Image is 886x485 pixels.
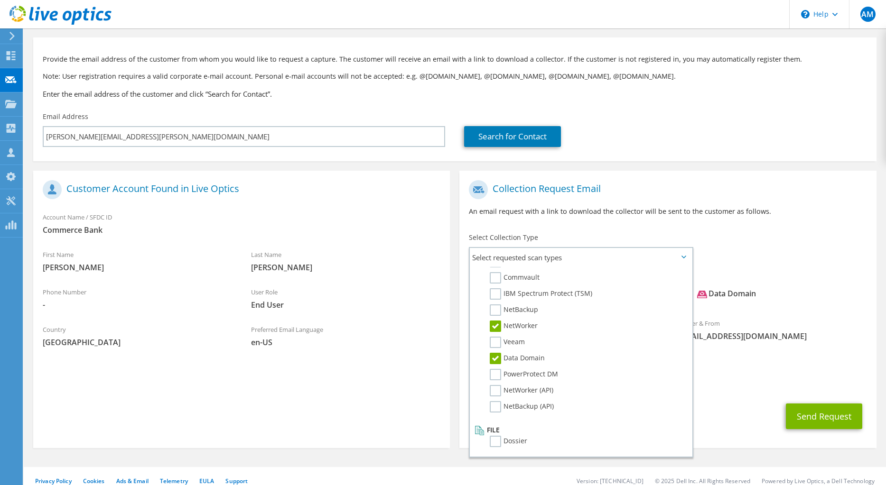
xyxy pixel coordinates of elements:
[801,10,810,18] svg: \n
[251,337,440,348] span: en-US
[470,248,692,267] span: Select requested scan types
[242,245,450,277] div: Last Name
[33,320,242,352] div: Country
[697,288,756,299] div: Data Domain
[43,112,88,121] label: Email Address
[469,233,538,242] label: Select Collection Type
[116,477,149,485] a: Ads & Email
[469,180,862,199] h1: Collection Request Email
[43,300,232,310] span: -
[242,320,450,352] div: Preferred Email Language
[83,477,105,485] a: Cookies
[464,126,561,147] a: Search for Contact
[43,89,867,99] h3: Enter the email address of the customer and click “Search for Contact”.
[160,477,188,485] a: Telemetry
[459,313,668,357] div: To
[678,331,867,341] span: [EMAIL_ADDRESS][DOMAIN_NAME]
[786,403,862,429] button: Send Request
[490,337,525,348] label: Veeam
[762,477,875,485] li: Powered by Live Optics, a Dell Technology
[490,369,558,380] label: PowerProtect DM
[490,436,527,447] label: Dossier
[251,262,440,273] span: [PERSON_NAME]
[490,401,554,412] label: NetBackup (API)
[43,54,867,64] p: Provide the email address of the customer from whom you would like to request a capture. The cust...
[655,477,750,485] li: © 2025 Dell Inc. All Rights Reserved
[490,288,592,300] label: IBM Spectrum Protect (TSM)
[469,206,867,217] p: An email request with a link to download the collector will be sent to the customer as follows.
[251,300,440,310] span: End User
[33,282,242,315] div: Phone Number
[459,271,876,309] div: Requested Collections
[242,282,450,315] div: User Role
[490,385,553,396] label: NetWorker (API)
[472,424,687,436] li: File
[43,180,436,199] h1: Customer Account Found in Live Optics
[33,245,242,277] div: First Name
[668,313,877,346] div: Sender & From
[43,337,232,348] span: [GEOGRAPHIC_DATA]
[490,353,545,364] label: Data Domain
[459,361,876,394] div: CC & Reply To
[43,225,440,235] span: Commerce Bank
[43,71,867,82] p: Note: User registration requires a valid corporate e-mail account. Personal e-mail accounts will ...
[577,477,644,485] li: Version: [TECHNICAL_ID]
[35,477,72,485] a: Privacy Policy
[43,262,232,273] span: [PERSON_NAME]
[490,304,538,316] label: NetBackup
[860,7,876,22] span: AM
[490,272,540,284] label: Commvault
[490,320,538,332] label: NetWorker
[225,477,248,485] a: Support
[199,477,214,485] a: EULA
[33,207,450,240] div: Account Name / SFDC ID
